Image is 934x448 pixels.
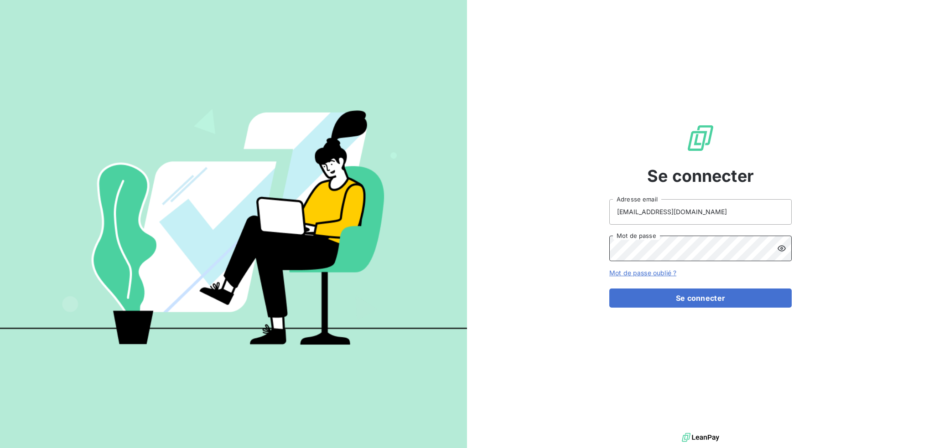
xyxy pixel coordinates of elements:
[609,199,792,225] input: placeholder
[609,288,792,308] button: Se connecter
[647,164,754,188] span: Se connecter
[686,124,715,153] img: Logo LeanPay
[609,269,676,277] a: Mot de passe oublié ?
[682,431,719,444] img: logo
